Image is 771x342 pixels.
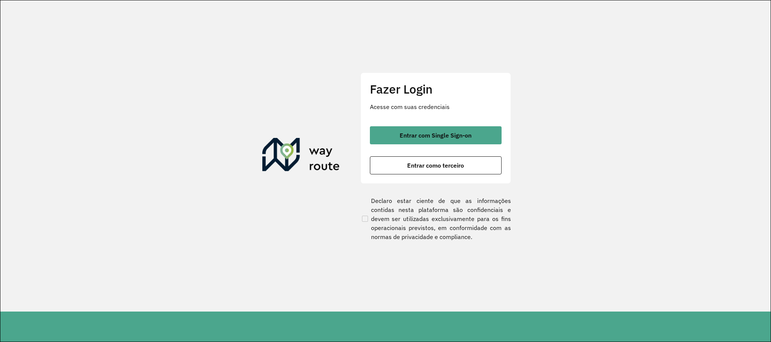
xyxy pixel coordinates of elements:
button: button [370,126,502,144]
img: Roteirizador AmbevTech [262,138,340,174]
h2: Fazer Login [370,82,502,96]
span: Entrar com Single Sign-on [400,132,471,138]
p: Acesse com suas credenciais [370,102,502,111]
span: Entrar como terceiro [407,162,464,168]
label: Declaro estar ciente de que as informações contidas nesta plataforma são confidenciais e devem se... [360,196,511,241]
button: button [370,156,502,174]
